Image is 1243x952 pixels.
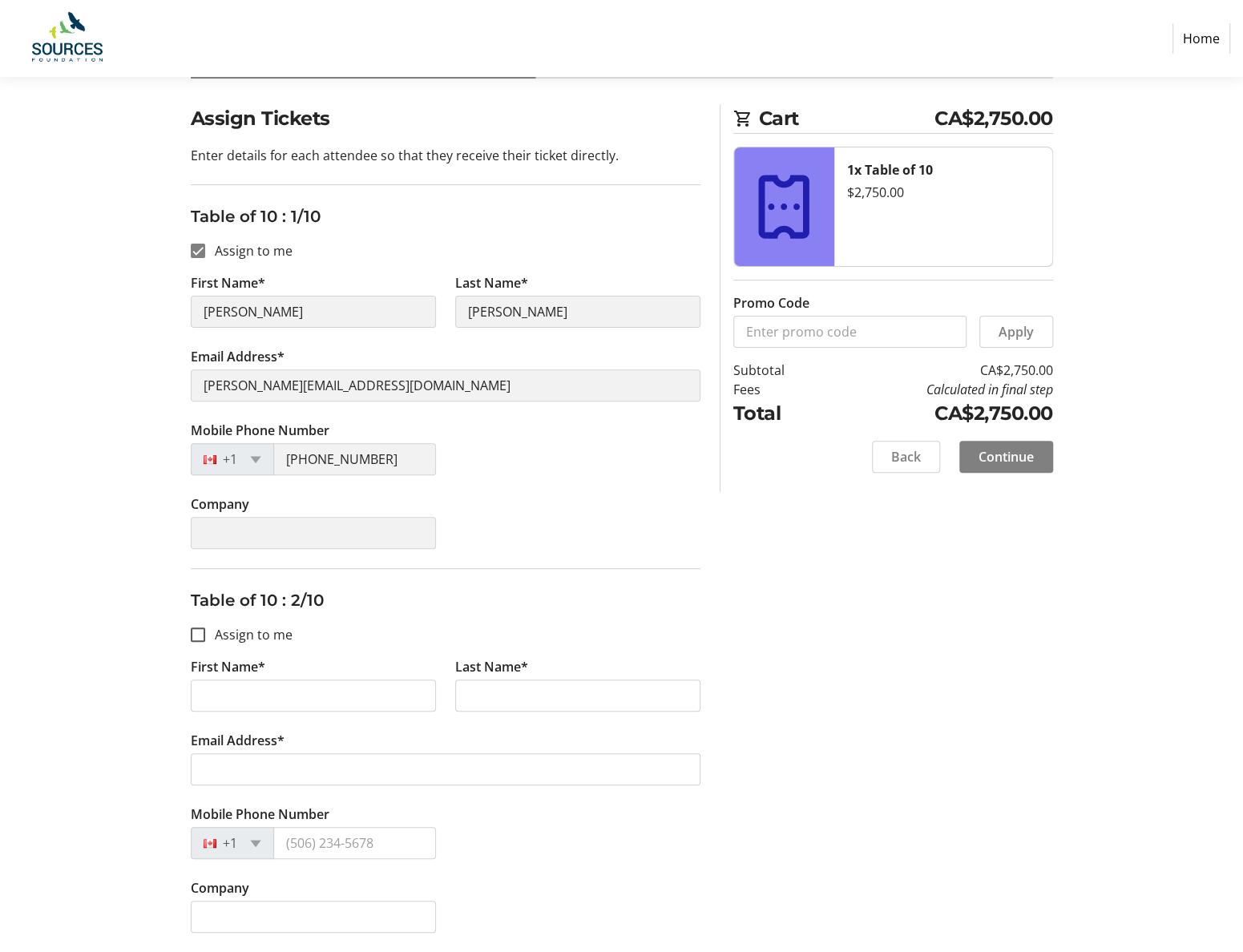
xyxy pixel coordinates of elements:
[999,322,1034,341] span: Apply
[759,104,935,133] span: Cart
[205,625,293,644] label: Assign to me
[273,443,436,475] input: (506) 234-5678
[455,273,528,292] label: Last Name*
[891,447,921,466] span: Back
[191,273,265,292] label: First Name*
[934,104,1053,133] span: CA$2,750.00
[733,316,967,348] input: Enter promo code
[191,731,285,750] label: Email Address*
[205,241,293,260] label: Assign to me
[959,441,1053,473] button: Continue
[872,441,940,473] button: Back
[733,361,825,380] td: Subtotal
[979,316,1053,348] button: Apply
[191,204,700,228] h3: Table of 10 : 1/10
[825,399,1053,428] td: CA$2,750.00
[191,805,329,824] label: Mobile Phone Number
[191,878,249,898] label: Company
[979,447,1034,466] span: Continue
[733,380,825,399] td: Fees
[191,146,700,165] p: Enter details for each attendee so that they receive their ticket directly.
[191,588,700,612] h3: Table of 10 : 2/10
[191,104,700,133] h2: Assign Tickets
[13,6,127,71] img: Sources Foundation's Logo
[191,657,265,676] label: First Name*
[191,421,329,440] label: Mobile Phone Number
[847,183,1039,202] div: $2,750.00
[191,347,285,366] label: Email Address*
[1172,23,1230,54] a: Home
[825,361,1053,380] td: CA$2,750.00
[273,827,436,859] input: (506) 234-5678
[825,380,1053,399] td: Calculated in final step
[191,494,249,514] label: Company
[847,161,933,179] strong: 1x Table of 10
[455,657,528,676] label: Last Name*
[733,399,825,428] td: Total
[733,293,809,313] label: Promo Code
